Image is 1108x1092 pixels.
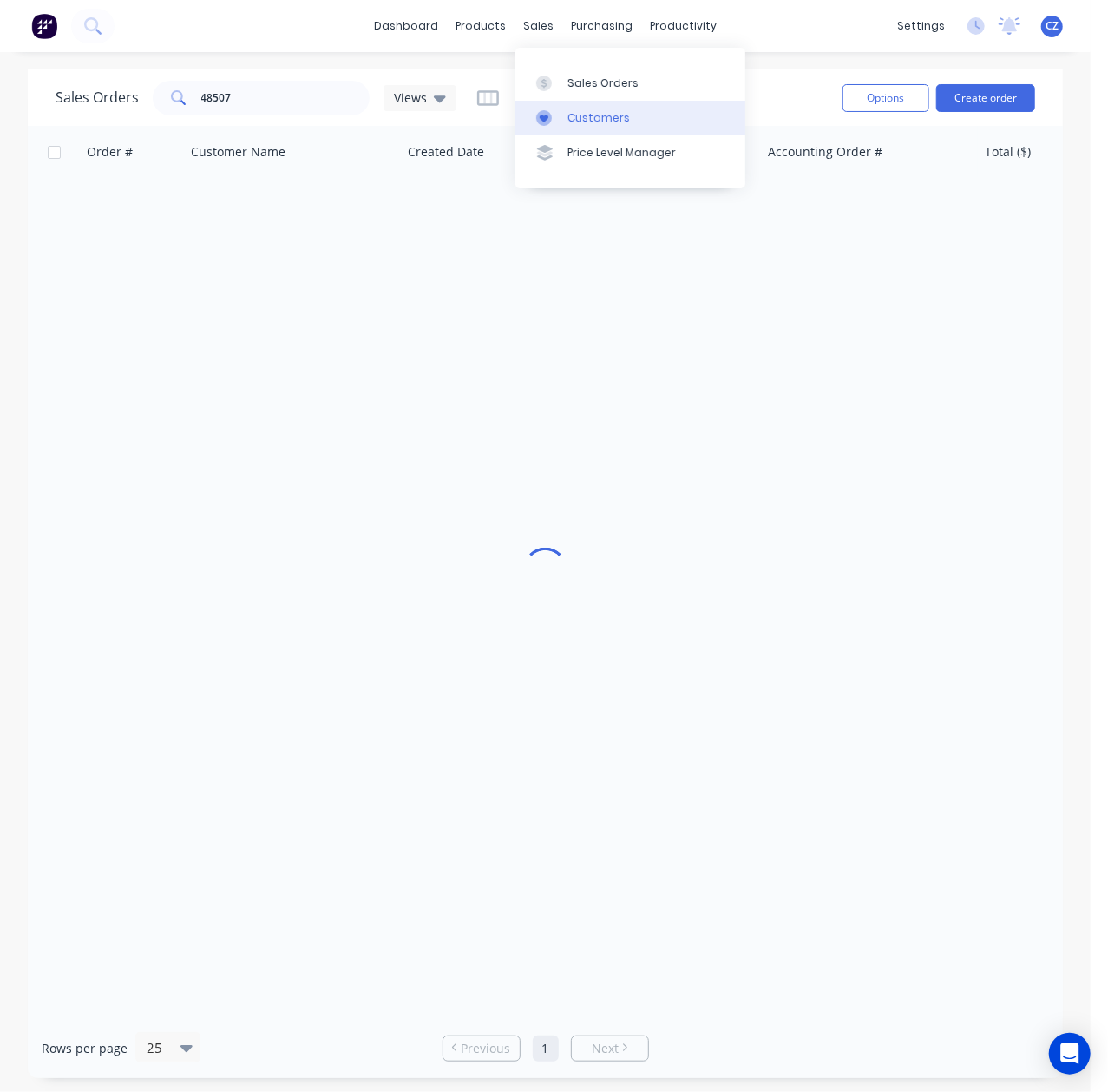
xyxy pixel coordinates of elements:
div: Accounting Order # [768,143,882,161]
img: Factory [31,13,57,39]
div: Open Intercom Messenger [1049,1033,1091,1075]
div: Customer Name [191,143,285,161]
a: Customers [515,101,745,135]
span: CZ [1046,18,1059,34]
a: Sales Orders [515,65,745,100]
div: purchasing [562,13,641,39]
div: sales [515,13,562,39]
a: Next page [572,1040,648,1057]
div: Sales Orders [567,76,639,91]
span: Views [394,89,427,107]
div: productivity [641,13,725,39]
a: Price Level Manager [515,135,745,170]
input: Search... [201,81,370,115]
div: Created Date [408,143,484,161]
a: dashboard [365,13,447,39]
button: Create order [936,84,1035,112]
h1: Sales Orders [56,89,139,106]
ul: Pagination [436,1036,656,1062]
div: Customers [567,110,630,126]
span: Rows per page [42,1040,128,1057]
div: Total ($) [985,143,1031,161]
div: settings [888,13,954,39]
div: Order # [87,143,133,161]
div: products [447,13,515,39]
span: Next [592,1040,619,1057]
span: Previous [461,1040,510,1057]
a: Previous page [443,1040,520,1057]
a: Page 1 is your current page [533,1036,559,1062]
button: Options [842,84,929,112]
div: Price Level Manager [567,145,676,161]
